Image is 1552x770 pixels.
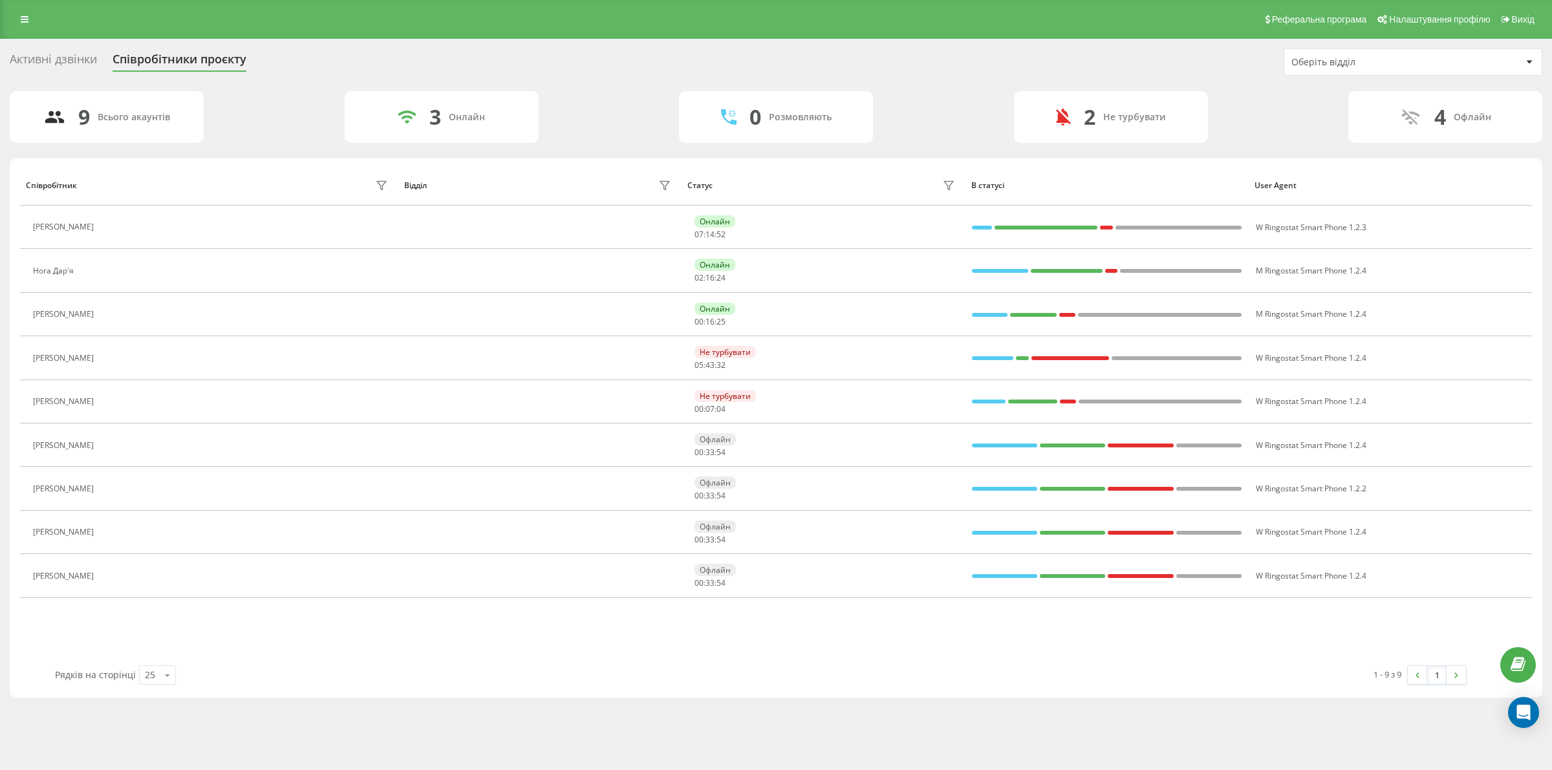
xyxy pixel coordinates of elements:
span: 54 [717,447,726,458]
div: Активні дзвінки [10,52,97,72]
div: Офлайн [695,476,736,489]
span: 32 [717,359,726,370]
span: 00 [695,447,704,458]
div: Офлайн [1454,112,1491,123]
div: : : [695,273,726,283]
div: [PERSON_NAME] [33,397,97,406]
div: Всього акаунтів [98,112,170,123]
span: 54 [717,490,726,501]
div: Офлайн [695,520,736,533]
span: Налаштування профілю [1389,14,1490,25]
div: В статусі [971,181,1243,190]
div: Нога Дар'я [33,266,77,275]
div: 9 [78,105,90,129]
div: Офлайн [695,433,736,445]
span: 33 [706,534,715,545]
div: [PERSON_NAME] [33,310,97,319]
div: : : [695,317,726,326]
div: [PERSON_NAME] [33,441,97,450]
div: Онлайн [695,215,735,228]
div: [PERSON_NAME] [33,528,97,537]
a: 1 [1427,666,1447,684]
span: Вихід [1512,14,1535,25]
span: 54 [717,577,726,588]
div: Співробітник [26,181,77,190]
div: 0 [749,105,761,129]
div: Статус [687,181,713,190]
span: 16 [706,272,715,283]
div: Онлайн [695,303,735,315]
div: : : [695,535,726,544]
span: W Ringostat Smart Phone 1.2.3 [1256,222,1366,233]
span: 52 [717,229,726,240]
div: : : [695,405,726,414]
span: 00 [695,577,704,588]
span: M Ringostat Smart Phone 1.2.4 [1256,308,1366,319]
span: W Ringostat Smart Phone 1.2.4 [1256,570,1366,581]
span: 05 [695,359,704,370]
span: 54 [717,534,726,545]
span: 00 [695,534,704,545]
span: 07 [695,229,704,240]
div: 25 [145,668,155,681]
div: Не турбувати [695,346,756,358]
div: [PERSON_NAME] [33,354,97,363]
span: 24 [717,272,726,283]
div: Онлайн [449,112,485,123]
span: Реферальна програма [1272,14,1367,25]
span: W Ringostat Smart Phone 1.2.4 [1256,352,1366,363]
div: Онлайн [695,259,735,271]
span: 33 [706,577,715,588]
span: Рядків на сторінці [55,668,136,681]
div: Офлайн [695,564,736,576]
div: : : [695,230,726,239]
div: : : [695,448,726,457]
div: User Agent [1255,181,1526,190]
div: Оберіть відділ [1291,57,1446,68]
span: 33 [706,447,715,458]
div: Розмовляють [769,112,832,123]
span: 02 [695,272,704,283]
span: 07 [706,403,715,414]
div: Open Intercom Messenger [1508,697,1539,728]
span: 43 [706,359,715,370]
span: 33 [706,490,715,501]
span: 00 [695,316,704,327]
div: Не турбувати [695,390,756,402]
span: W Ringostat Smart Phone 1.2.4 [1256,396,1366,407]
div: 4 [1434,105,1446,129]
div: [PERSON_NAME] [33,222,97,231]
span: 14 [706,229,715,240]
div: Співробітники проєкту [113,52,246,72]
div: Не турбувати [1103,112,1166,123]
span: W Ringostat Smart Phone 1.2.4 [1256,440,1366,451]
span: W Ringostat Smart Phone 1.2.4 [1256,526,1366,537]
span: 00 [695,403,704,414]
span: M Ringostat Smart Phone 1.2.4 [1256,265,1366,276]
div: : : [695,361,726,370]
span: 00 [695,490,704,501]
div: : : [695,579,726,588]
div: [PERSON_NAME] [33,572,97,581]
span: 04 [717,403,726,414]
div: 1 - 9 з 9 [1374,668,1401,681]
div: : : [695,491,726,500]
span: 16 [706,316,715,327]
span: W Ringostat Smart Phone 1.2.2 [1256,483,1366,494]
div: 2 [1084,105,1095,129]
div: [PERSON_NAME] [33,484,97,493]
div: Відділ [404,181,427,190]
div: 3 [429,105,441,129]
span: 25 [717,316,726,327]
